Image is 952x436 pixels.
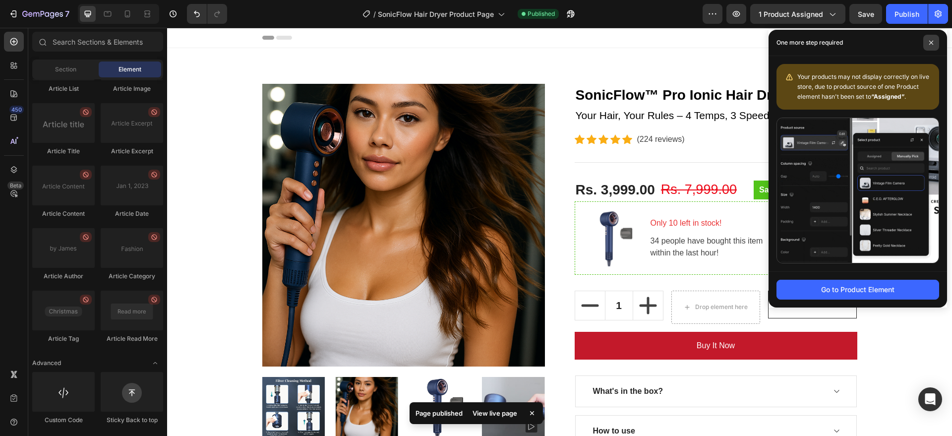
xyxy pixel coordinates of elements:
div: How to use [424,396,470,411]
span: 1 product assigned [759,9,823,19]
div: 450 [9,106,24,114]
div: Custom Code [32,416,95,425]
img: Alt Image [416,182,473,239]
iframe: Design area [167,28,952,436]
button: increment [466,263,496,292]
div: View live page [467,406,523,420]
div: Article Image [101,84,163,93]
button: 1 product assigned [750,4,845,24]
div: rs. 3,999.00 [408,151,489,174]
div: Rs. 7,999.00 [493,151,571,173]
p: Only 10 left in stock! [483,189,681,201]
div: Go to Product Element [821,284,894,295]
div: Article Author [32,272,95,281]
div: Save [591,155,612,170]
div: Article Category [101,272,163,281]
div: Article Content [32,209,95,218]
div: Drop element here [528,275,581,283]
div: Beta [7,182,24,189]
button: Buy it now [408,304,690,332]
input: Search Sections & Elements [32,32,163,52]
p: One more step required [776,38,843,48]
img: SonicFlow Hair Dryer [315,349,378,412]
span: / [373,9,376,19]
div: Open Intercom Messenger [918,387,942,411]
div: What's in the box? [424,356,498,371]
button: Save [849,4,882,24]
div: Article Read More [101,334,163,343]
div: Article Tag [32,334,95,343]
a: SonicFlow™ Pro Ionic Hair Dryer [408,56,690,79]
span: Published [528,9,555,18]
span: SonicFlow Hair Dryer Product Page [378,9,494,19]
input: quantity [438,263,466,292]
span: Save [858,10,874,18]
div: Publish [894,9,919,19]
p: (224 reviews) [470,106,518,118]
div: Article Title [32,147,95,156]
button: Go to Product Element [776,280,939,300]
div: Buy it now [530,312,568,324]
button: decrement [408,263,438,292]
div: 50% [612,155,630,169]
span: Advanced [32,359,61,368]
div: Article Excerpt [101,147,163,156]
p: 7 [65,8,69,20]
div: Article List [32,84,95,93]
button: Publish [886,4,928,24]
span: Section [55,65,76,74]
span: Element [119,65,141,74]
p: Your Hair, Your Rules – 4 Temps, 3 Speeds, Endless Styles [409,80,689,96]
p: 34 people have bought this item within the last hour! [483,207,681,231]
p: Page published [416,408,463,418]
div: Add to cart [623,271,668,283]
span: Your products may not display correctly on live store, due to product source of one Product eleme... [797,73,929,100]
b: “Assigned” [871,93,904,100]
div: Sticky Back to top [101,416,163,425]
span: Toggle open [147,355,163,371]
div: Article Date [101,209,163,218]
button: 7 [4,4,74,24]
div: Undo/Redo [187,4,227,24]
button: Add to cart [601,263,690,291]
